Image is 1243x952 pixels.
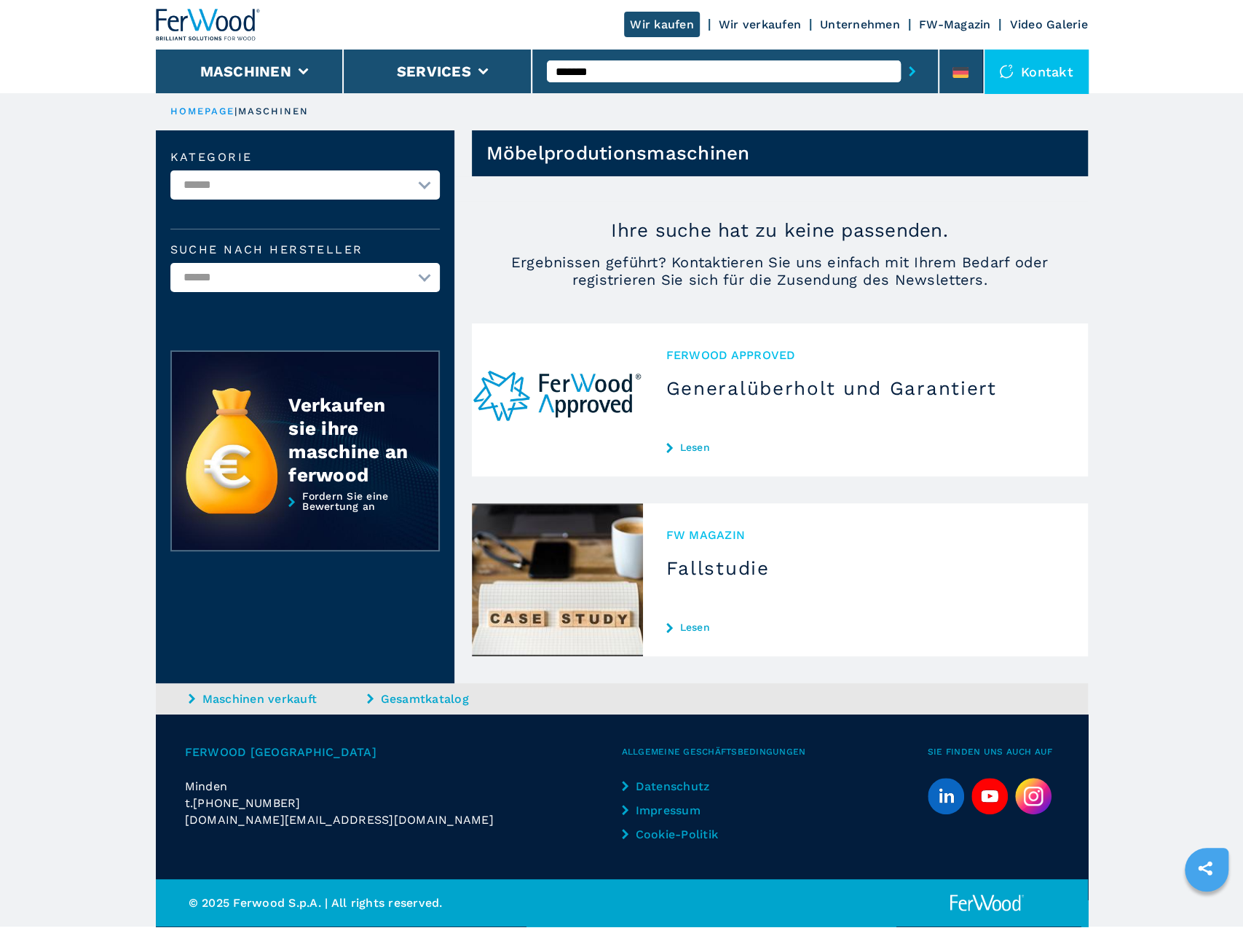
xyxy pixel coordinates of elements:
a: Lesen [666,621,1065,633]
img: Generalüberholt und Garantiert [472,323,643,476]
span: Sie finden uns auch auf [928,744,1059,760]
a: Cookie-Politik [622,826,743,843]
img: Instagram [1015,778,1051,814]
span: [DOMAIN_NAME][EMAIL_ADDRESS][DOMAIN_NAME] [185,811,494,828]
div: Kontakt [984,50,1088,93]
h3: Fallstudie [666,556,1065,580]
a: HOMEPAGE [170,106,235,117]
a: Video Galerie [1009,17,1087,31]
img: Kontakt [999,64,1014,79]
span: [PHONE_NUMBER] [193,795,301,811]
a: Impressum [622,802,743,819]
a: Datenschutz [622,778,743,795]
span: Ferwood Approved [666,347,1065,363]
a: Maschinen verkauft [189,691,363,707]
label: Suche nach Hersteller [170,244,440,256]
a: linkedin [928,778,964,814]
a: Unternehmen [820,17,900,31]
span: Ferwood [GEOGRAPHIC_DATA] [185,744,622,760]
a: Fordern Sie eine Bewertung an [170,491,440,552]
a: Wir kaufen [624,12,700,37]
a: sharethis [1187,850,1223,886]
h1: Möbelprodutionsmaschinen [486,141,750,165]
iframe: Chat [1181,886,1232,941]
a: youtube [971,778,1008,814]
p: maschinen [238,105,309,118]
a: Wir verkaufen [719,17,801,31]
p: © 2025 Ferwood S.p.A. | All rights reserved. [189,894,622,911]
img: Ferwood [947,894,1026,912]
span: | [234,106,237,117]
button: Maschinen [200,63,291,80]
label: Kategorie [170,152,440,163]
div: Verkaufen sie ihre maschine an ferwood [288,393,409,487]
button: Services [397,63,471,80]
a: FW-Magazin [919,17,991,31]
a: Lesen [666,441,1065,453]
span: FW MAGAZIN [666,527,1065,543]
button: submit-button [901,55,923,88]
span: Minden [185,779,228,793]
img: Ferwood [156,9,261,41]
span: Allgemeine Geschäftsbedingungen [622,744,928,760]
h3: Generalüberholt und Garantiert [666,377,1065,400]
p: Ihre suche hat zu keine passenden. [472,219,1088,242]
span: Ergebnissen geführt? Kontaktieren Sie uns einfach mit Ihrem Bedarf oder registrieren Sie sich für... [472,253,1088,288]
div: t. [185,795,622,811]
a: Gesamtkatalog [367,691,542,707]
img: Fallstudie [472,503,643,656]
